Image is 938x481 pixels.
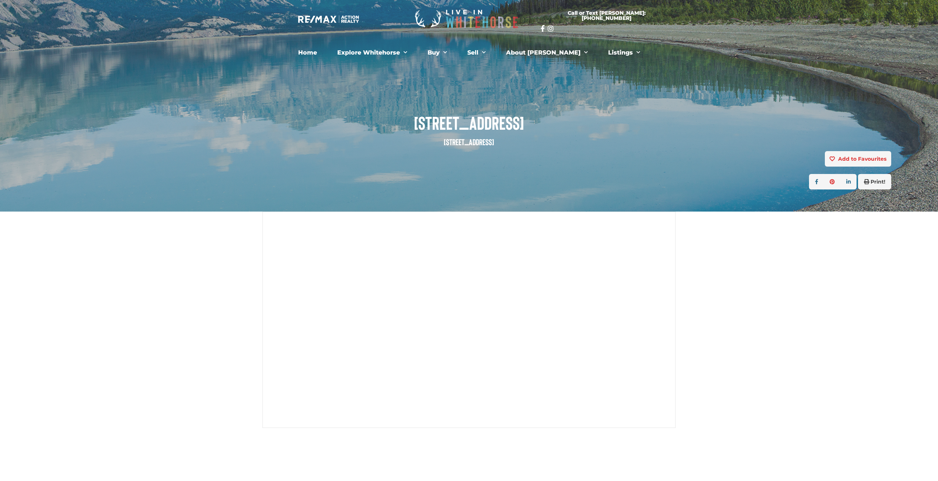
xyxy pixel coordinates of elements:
[332,45,413,60] a: Explore Whitehorse
[462,45,491,60] a: Sell
[825,151,891,167] button: Add to Favourites
[541,6,673,25] a: Call or Text [PERSON_NAME]: [PHONE_NUMBER]
[422,45,453,60] a: Buy
[838,156,886,162] strong: Add to Favourites
[501,45,593,60] a: About [PERSON_NAME]
[47,112,891,133] span: [STREET_ADDRESS]
[550,10,664,21] span: Call or Text [PERSON_NAME]: [PHONE_NUMBER]
[871,178,885,185] strong: Print!
[603,45,646,60] a: Listings
[266,45,672,60] nav: Menu
[858,174,891,189] button: Print!
[293,45,322,60] a: Home
[444,137,494,147] small: [STREET_ADDRESS]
